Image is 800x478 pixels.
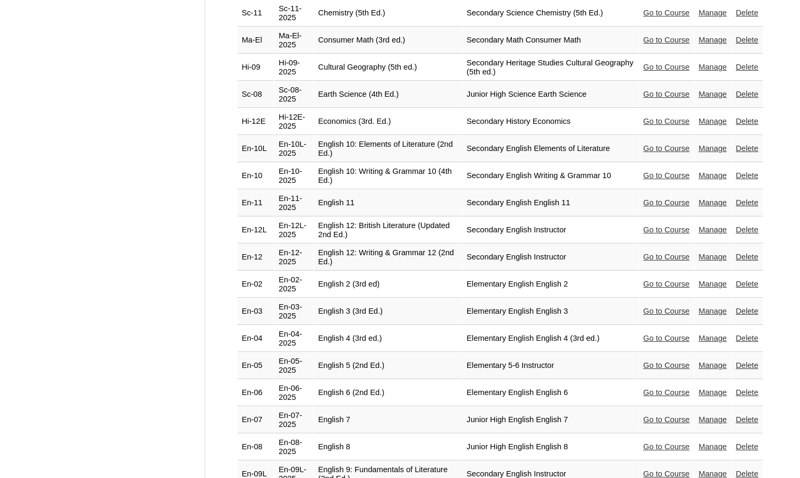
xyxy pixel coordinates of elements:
td: Sc-08-2025 [274,81,313,108]
td: Secondary English Instructor [462,217,638,244]
a: Go to Course [643,442,689,451]
td: Secondary English Writing & Grammar 10 [462,163,638,189]
a: Go to Course [643,171,689,180]
a: Go to Course [643,198,689,207]
a: Delete [736,36,758,44]
td: En-05 [238,353,274,379]
td: Secondary History Economics [462,108,638,135]
a: Delete [736,388,758,397]
td: En-10L-2025 [274,136,313,162]
a: Go to Course [643,253,689,261]
a: Go to Course [643,388,689,397]
a: Delete [736,144,758,153]
td: En-02-2025 [274,271,313,298]
a: Manage [698,415,727,424]
td: English 12: British Literature (Updated 2nd Ed.) [314,217,462,244]
td: En-03 [238,298,274,325]
a: Delete [736,442,758,451]
a: Manage [698,198,727,207]
td: English 2 (3rd ed) [314,271,462,298]
a: Delete [736,117,758,125]
a: Manage [698,280,727,288]
td: En-06-2025 [274,380,313,406]
td: En-05-2025 [274,353,313,379]
a: Go to Course [643,117,689,125]
td: Hi-12E-2025 [274,108,313,135]
td: Elementary English English 3 [462,298,638,325]
td: Secondary Heritage Studies Cultural Geography (5th ed.) [462,54,638,81]
td: English 5 (2nd Ed.) [314,353,462,379]
td: En-10-2025 [274,163,313,189]
td: Secondary English Elements of Literature [462,136,638,162]
td: En-11-2025 [274,190,313,216]
td: Sc-08 [238,81,274,108]
a: Manage [698,9,727,17]
a: Delete [736,307,758,315]
td: Earth Science (4th Ed.) [314,81,462,108]
a: Go to Course [643,469,689,478]
a: Manage [698,171,727,180]
td: En-03-2025 [274,298,313,325]
a: Manage [698,225,727,234]
a: Go to Course [643,63,689,71]
a: Go to Course [643,307,689,315]
td: En-04-2025 [274,325,313,352]
a: Go to Course [643,90,689,98]
a: Manage [698,388,727,397]
a: Go to Course [643,280,689,288]
td: Elementary English English 4 (3rd ed.) [462,325,638,352]
a: Manage [698,90,727,98]
a: Delete [736,469,758,478]
td: En-10 [238,163,274,189]
td: Secondary English English 11 [462,190,638,216]
a: Delete [736,63,758,71]
a: Go to Course [643,9,689,17]
a: Delete [736,198,758,207]
td: English 6 (2nd Ed.) [314,380,462,406]
td: English 11 [314,190,462,216]
a: Go to Course [643,361,689,370]
a: Delete [736,225,758,234]
a: Delete [736,171,758,180]
td: Cultural Geography (5th ed.) [314,54,462,81]
td: Hi-09-2025 [274,54,313,81]
td: En-12L [238,217,274,244]
td: En-06 [238,380,274,406]
a: Manage [698,334,727,342]
td: Secondary English Instructor [462,244,638,271]
td: English 10: Elements of Literature (2nd Ed.) [314,136,462,162]
td: Junior High English English 8 [462,434,638,460]
td: English 8 [314,434,462,460]
a: Go to Course [643,415,689,424]
a: Manage [698,469,727,478]
td: English 3 (3rd Ed.) [314,298,462,325]
td: English 10: Writing & Grammar 10 (4th Ed.) [314,163,462,189]
td: En-04 [238,325,274,352]
a: Delete [736,280,758,288]
td: Elementary English English 6 [462,380,638,406]
a: Manage [698,253,727,261]
a: Delete [736,334,758,342]
td: Hi-12E [238,108,274,135]
td: Consumer Math (3rd ed.) [314,27,462,54]
td: En-11 [238,190,274,216]
td: En-07-2025 [274,407,313,433]
a: Delete [736,9,758,17]
td: Ma-El-2025 [274,27,313,54]
a: Delete [736,361,758,370]
td: En-10L [238,136,274,162]
a: Go to Course [643,225,689,234]
td: Ma-El [238,27,274,54]
td: English 7 [314,407,462,433]
td: En-12-2025 [274,244,313,271]
td: Junior High Science Earth Science [462,81,638,108]
a: Delete [736,415,758,424]
a: Delete [736,253,758,261]
a: Go to Course [643,144,689,153]
td: English 4 (3rd ed.) [314,325,462,352]
td: Secondary Math Consumer Math [462,27,638,54]
td: Junior High English English 7 [462,407,638,433]
a: Manage [698,442,727,451]
td: En-12L-2025 [274,217,313,244]
a: Manage [698,63,727,71]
